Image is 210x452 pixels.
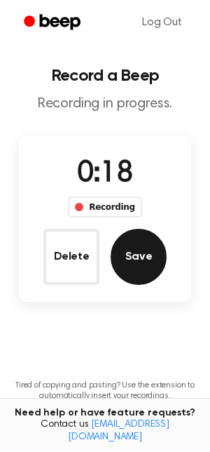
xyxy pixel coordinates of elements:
[11,380,199,401] p: Tired of copying and pasting? Use the extension to automatically insert your recordings.
[128,6,196,39] a: Log Out
[8,419,202,444] span: Contact us
[111,229,167,285] button: Save Audio Record
[14,9,93,36] a: Beep
[68,197,141,218] div: Recording
[68,420,169,442] a: [EMAIL_ADDRESS][DOMAIN_NAME]
[11,67,199,84] h1: Record a Beep
[43,229,99,285] button: Delete Audio Record
[77,159,133,189] span: 0:18
[11,95,199,113] p: Recording in progress.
